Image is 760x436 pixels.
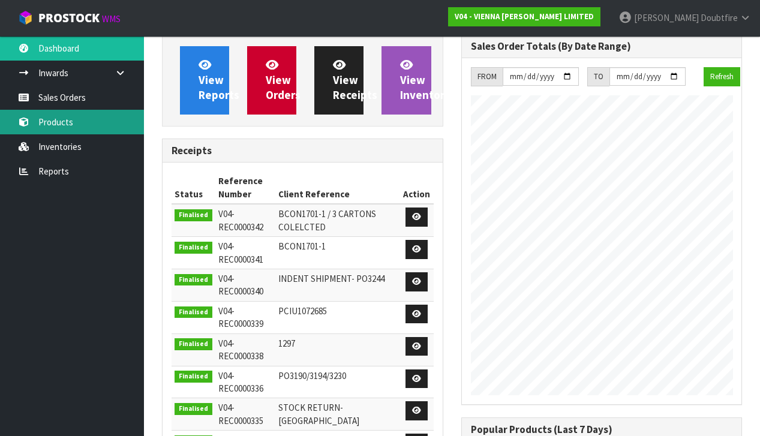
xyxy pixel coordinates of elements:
[278,305,327,317] span: PCIU1072685
[218,305,263,329] span: V04-REC0000339
[455,11,594,22] strong: V04 - VIENNA [PERSON_NAME] LIMITED
[175,209,212,221] span: Finalised
[704,67,740,86] button: Refresh
[471,67,503,86] div: FROM
[471,424,733,435] h3: Popular Products (Last 7 Days)
[175,306,212,318] span: Finalised
[278,273,384,284] span: INDENT SHIPMENT- PO3244
[275,172,400,204] th: Client Reference
[172,172,215,204] th: Status
[18,10,33,25] img: cube-alt.png
[215,172,276,204] th: Reference Number
[278,370,346,381] span: PO3190/3194/3230
[278,402,359,426] span: STOCK RETURN- [GEOGRAPHIC_DATA]
[218,240,263,264] span: V04-REC0000341
[218,370,263,394] span: V04-REC0000336
[175,274,212,286] span: Finalised
[102,13,121,25] small: WMS
[180,46,229,115] a: ViewReports
[278,240,326,252] span: BCON1701-1
[175,371,212,383] span: Finalised
[333,58,377,103] span: View Receipts
[38,10,100,26] span: ProStock
[701,12,738,23] span: Doubtfire
[314,46,364,115] a: ViewReceipts
[381,46,431,115] a: ViewInventory
[218,208,263,232] span: V04-REC0000342
[400,58,450,103] span: View Inventory
[278,338,295,349] span: 1297
[218,402,263,426] span: V04-REC0000335
[278,208,376,232] span: BCON1701-1 / 3 CARTONS COLELCTED
[172,145,434,157] h3: Receipts
[266,58,301,103] span: View Orders
[634,12,699,23] span: [PERSON_NAME]
[471,41,733,52] h3: Sales Order Totals (By Date Range)
[175,242,212,254] span: Finalised
[199,58,239,103] span: View Reports
[587,67,609,86] div: TO
[247,46,296,115] a: ViewOrders
[175,403,212,415] span: Finalised
[400,172,433,204] th: Action
[218,338,263,362] span: V04-REC0000338
[218,273,263,297] span: V04-REC0000340
[175,338,212,350] span: Finalised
